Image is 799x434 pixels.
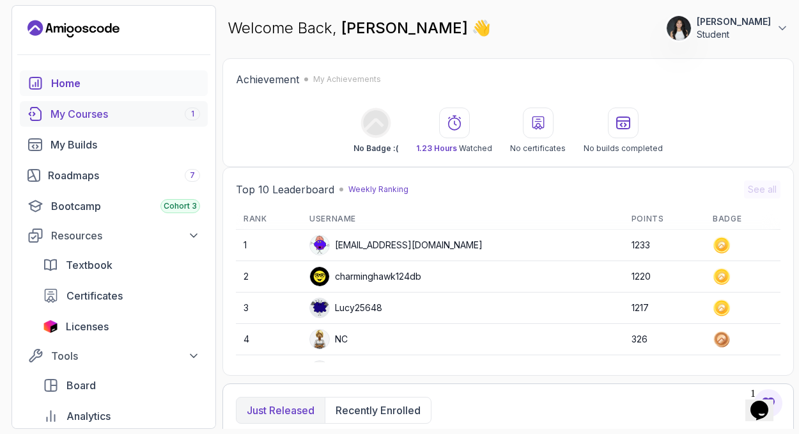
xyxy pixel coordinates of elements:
td: 1233 [624,230,705,261]
button: Recently enrolled [325,398,431,423]
span: 1 [191,109,194,119]
span: 👋 [471,17,493,39]
td: 1217 [624,293,705,324]
div: [EMAIL_ADDRESS][DOMAIN_NAME] [309,235,483,255]
img: user profile image [310,267,329,286]
p: No certificates [510,143,566,154]
p: No Badge :( [353,143,398,154]
th: Badge [705,209,780,230]
button: Tools [20,344,208,367]
span: [PERSON_NAME] [341,19,472,37]
div: Bootcamp [51,198,200,214]
p: [PERSON_NAME] [697,15,771,28]
div: asifahmedjesi [309,360,392,381]
h2: Achievement [236,72,299,87]
td: 2 [236,261,302,293]
a: home [20,70,208,96]
div: Home [51,76,200,91]
span: Licenses [66,319,109,334]
div: Lucy25648 [309,298,382,318]
a: Landing page [27,19,120,39]
span: Board [66,378,96,393]
p: Weekly Ranking [348,184,408,195]
div: Roadmaps [48,168,200,183]
p: Student [697,28,771,41]
a: courses [20,101,208,127]
button: user profile image[PERSON_NAME]Student [666,15,789,41]
span: Textbook [66,257,112,273]
iframe: chat widget [745,383,786,421]
td: 4 [236,324,302,355]
td: 1220 [624,261,705,293]
div: charminghawk124db [309,266,421,287]
span: Analytics [66,408,111,424]
td: 263 [624,355,705,387]
img: default monster avatar [310,236,329,255]
p: Watched [416,143,492,154]
div: Tools [51,348,200,364]
p: No builds completed [584,143,663,154]
th: Rank [236,209,302,230]
td: 5 [236,355,302,387]
div: My Courses [50,106,200,122]
a: textbook [35,252,208,278]
a: licenses [35,314,208,339]
div: Resources [51,228,200,243]
td: 3 [236,293,302,324]
button: Just released [237,398,325,423]
a: analytics [35,403,208,429]
p: Recently enrolled [336,403,421,418]
img: default monster avatar [310,298,329,317]
a: certificates [35,283,208,309]
span: Cohort 3 [164,201,197,211]
img: user profile image [310,330,329,349]
h2: Top 10 Leaderboard [236,182,334,197]
td: 1 [236,230,302,261]
a: bootcamp [20,193,208,219]
p: Welcome Back, [228,18,491,38]
button: Resources [20,224,208,247]
span: Certificates [66,288,123,303]
th: Username [302,209,624,230]
a: roadmaps [20,163,208,188]
p: Just released [247,403,314,418]
a: builds [20,132,208,157]
button: See all [744,181,780,198]
img: user profile image [667,16,691,40]
a: board [35,373,208,398]
th: Points [624,209,705,230]
span: 7 [190,170,195,181]
p: My Achievements [313,74,381,84]
div: My Builds [50,137,200,152]
span: 1.23 Hours [416,143,457,153]
div: NC [309,329,348,350]
img: user profile image [310,361,329,380]
img: jetbrains icon [43,320,58,333]
td: 326 [624,324,705,355]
